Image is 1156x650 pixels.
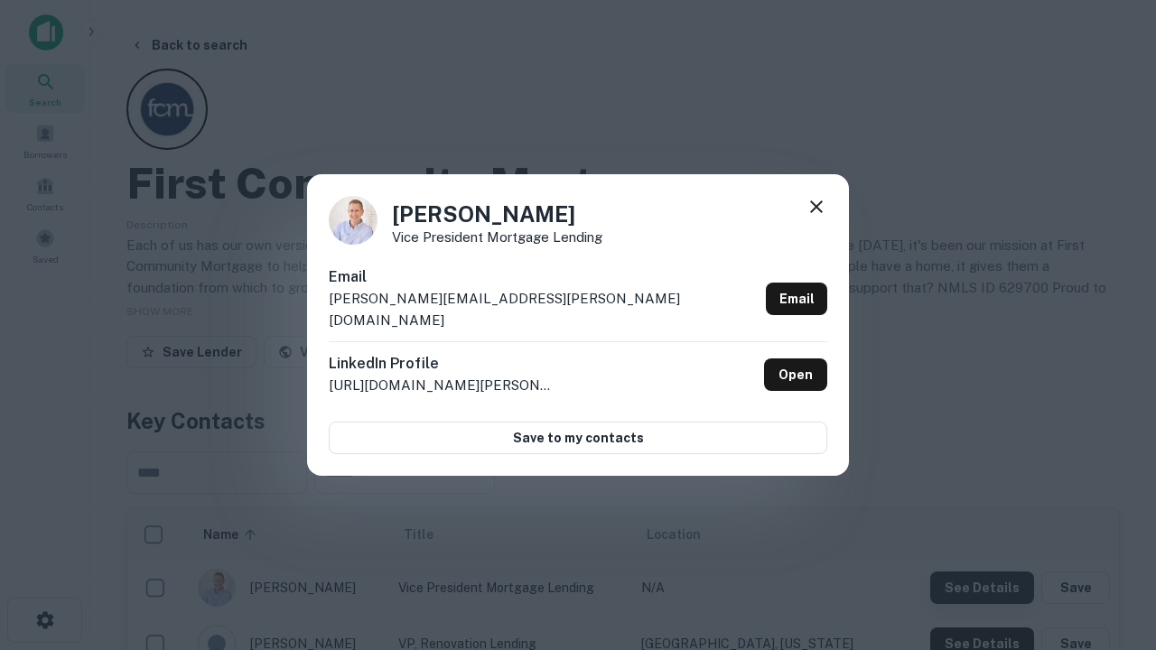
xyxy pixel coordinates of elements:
a: Email [766,283,827,315]
p: [PERSON_NAME][EMAIL_ADDRESS][PERSON_NAME][DOMAIN_NAME] [329,288,759,330]
h6: LinkedIn Profile [329,353,555,375]
p: Vice President Mortgage Lending [392,230,602,244]
a: Open [764,358,827,391]
img: 1520878720083 [329,196,378,245]
button: Save to my contacts [329,422,827,454]
iframe: Chat Widget [1066,506,1156,592]
h6: Email [329,266,759,288]
p: [URL][DOMAIN_NAME][PERSON_NAME] [329,375,555,396]
h4: [PERSON_NAME] [392,198,602,230]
